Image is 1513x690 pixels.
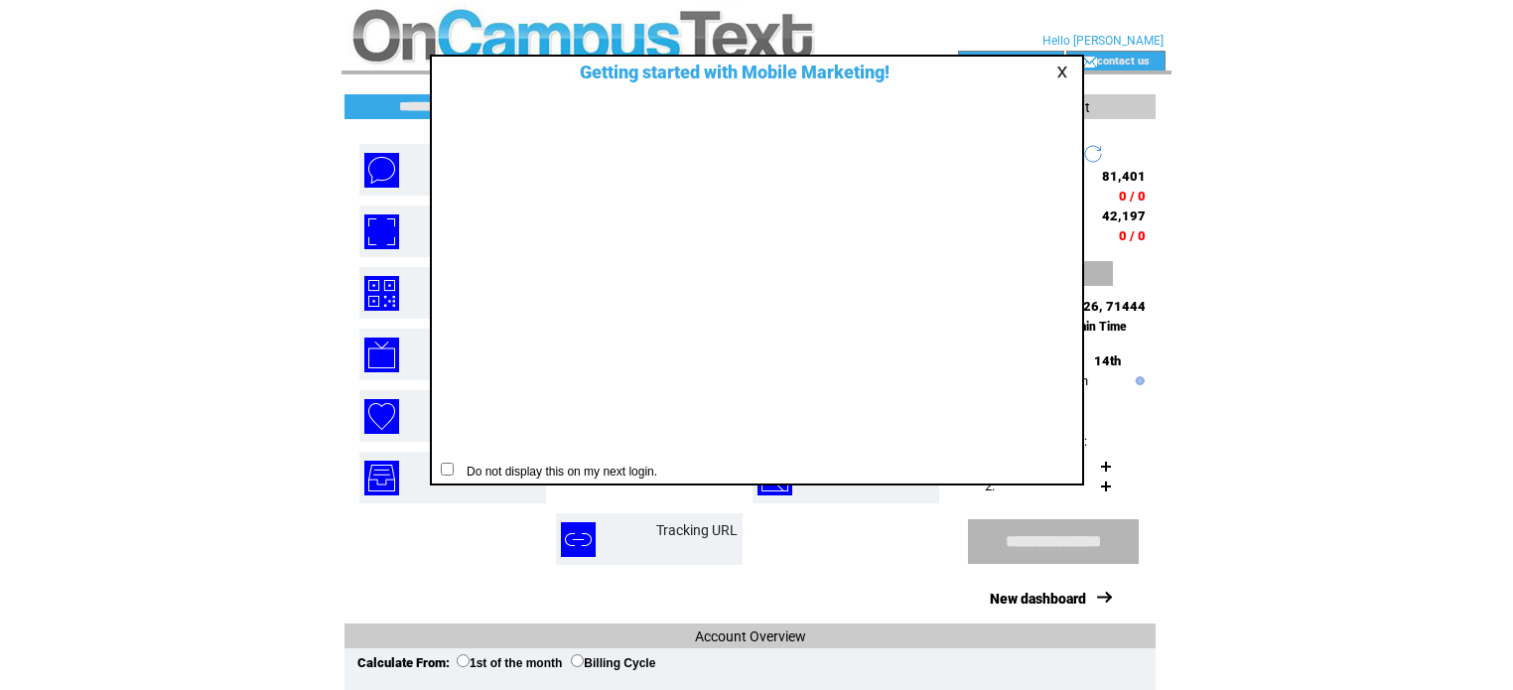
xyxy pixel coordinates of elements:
[364,214,399,249] img: mobile-coupons.png
[990,591,1086,607] a: New dashboard
[561,522,596,557] img: tracking-url.png
[357,655,450,670] span: Calculate From:
[1119,228,1146,243] span: 0 / 0
[1044,320,1127,334] span: Mountain Time
[560,62,890,82] span: Getting started with Mobile Marketing!
[1082,54,1097,69] img: contact_us_icon.gif
[1102,208,1146,223] span: 42,197
[457,465,657,479] span: Do not display this on my next login.
[656,522,738,538] a: Tracking URL
[364,276,399,311] img: qr-codes.png
[571,654,584,667] input: Billing Cycle
[1042,34,1164,48] span: Hello [PERSON_NAME]
[457,656,562,670] label: 1st of the month
[1102,169,1146,184] span: 81,401
[1131,376,1145,385] img: help.gif
[364,153,399,188] img: text-blast.png
[364,338,399,372] img: text-to-screen.png
[1094,353,1121,368] span: 14th
[1097,54,1150,67] a: contact us
[1119,189,1146,204] span: 0 / 0
[571,656,655,670] label: Billing Cycle
[364,399,399,434] img: birthday-wishes.png
[457,654,470,667] input: 1st of the month
[985,479,995,493] span: 2.
[695,628,806,644] span: Account Overview
[364,461,399,495] img: inbox.png
[1059,299,1146,314] span: 76626, 71444
[989,54,1004,69] img: account_icon.gif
